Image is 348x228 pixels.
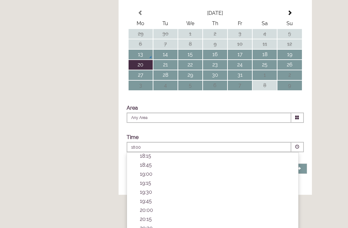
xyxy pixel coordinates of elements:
[228,60,252,70] td: 24
[253,81,277,90] td: 8
[228,29,252,39] td: 3
[277,60,302,70] td: 26
[153,19,178,28] th: Tu
[153,50,178,59] td: 14
[138,10,143,15] span: Previous Month
[178,39,202,49] td: 8
[203,39,227,49] td: 9
[129,39,153,49] td: 6
[129,29,153,39] td: 29
[178,50,202,59] td: 15
[277,29,302,39] td: 5
[127,105,138,111] label: Area
[129,81,153,90] td: 3
[203,50,227,59] td: 16
[153,39,178,49] td: 7
[153,29,178,39] td: 30
[129,70,153,80] td: 27
[253,70,277,80] td: 1
[253,29,277,39] td: 4
[253,50,277,59] td: 18
[203,81,227,90] td: 6
[277,19,302,28] th: Su
[178,19,202,28] th: We
[127,134,139,140] label: Time
[140,207,292,213] p: 20:00
[140,198,292,204] p: 19:45
[277,39,302,49] td: 12
[203,29,227,39] td: 2
[228,70,252,80] td: 31
[129,60,153,70] td: 20
[253,39,277,49] td: 11
[277,81,302,90] td: 9
[129,19,153,28] th: Mo
[228,50,252,59] td: 17
[203,60,227,70] td: 23
[203,70,227,80] td: 30
[140,153,292,159] p: 18:15
[277,70,302,80] td: 2
[140,189,292,195] p: 19:30
[287,10,292,15] span: Next Month
[253,60,277,70] td: 25
[178,81,202,90] td: 5
[277,50,302,59] td: 19
[153,70,178,80] td: 28
[140,180,292,186] p: 19:15
[228,19,252,28] th: Fr
[153,8,277,18] th: Select Month
[140,171,292,177] p: 19:00
[228,81,252,90] td: 7
[131,144,248,150] p: 18:00
[153,81,178,90] td: 4
[228,39,252,49] td: 10
[178,70,202,80] td: 29
[178,60,202,70] td: 22
[140,162,292,168] p: 18:45
[253,19,277,28] th: Sa
[153,60,178,70] td: 21
[203,19,227,28] th: Th
[140,216,292,222] p: 20:15
[178,29,202,39] td: 1
[129,50,153,59] td: 13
